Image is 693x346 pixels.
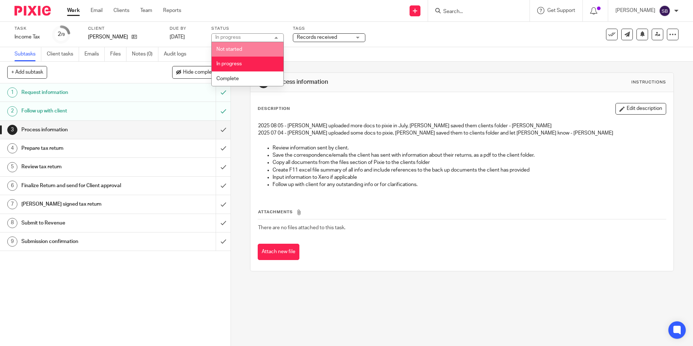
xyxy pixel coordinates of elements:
[21,180,146,191] h1: Finalize Return and send for Client approval
[14,6,51,16] img: Pixie
[631,79,666,85] div: Instructions
[273,78,477,86] h1: Process information
[132,47,158,61] a: Notes (0)
[258,129,665,137] p: 2025 07 04 - [PERSON_NAME] uploaded some docs to pixie, [PERSON_NAME] saved them to clients folde...
[14,26,43,32] label: Task
[163,7,181,14] a: Reports
[273,159,665,166] p: Copy all documents from the files section of Pixie to the clients folder
[21,87,146,98] h1: Request information
[7,199,17,209] div: 7
[110,47,126,61] a: Files
[547,8,575,13] span: Get Support
[216,47,242,52] span: Not started
[47,47,79,61] a: Client tasks
[21,161,146,172] h1: Review tax return
[216,76,239,81] span: Complete
[164,47,192,61] a: Audit logs
[7,106,17,116] div: 2
[88,26,161,32] label: Client
[84,47,105,61] a: Emails
[61,33,65,37] small: /9
[7,236,17,247] div: 9
[258,210,293,214] span: Attachments
[258,122,665,129] p: 2025 08 05 - [PERSON_NAME] uploaded more docs to pixie in July, [PERSON_NAME] saved them clients ...
[14,47,41,61] a: Subtasks
[7,181,17,191] div: 6
[21,124,146,135] h1: Process information
[258,225,345,230] span: There are no files attached to this task.
[7,87,17,98] div: 1
[172,66,223,78] button: Hide completed
[21,199,146,210] h1: [PERSON_NAME] signed tax return
[88,33,128,41] p: [PERSON_NAME]
[7,218,17,228] div: 8
[273,152,665,159] p: Save the correspondence/emails the client has sent with information about their returns, as a pdf...
[273,166,665,174] p: Create F11 excel file summary of all info and include references to the back up documents the cli...
[170,26,202,32] label: Due by
[216,61,242,66] span: In progress
[21,236,146,247] h1: Submission confirmation
[91,7,103,14] a: Email
[14,33,43,41] div: Income Tax
[615,103,666,115] button: Edit description
[273,181,665,188] p: Follow up with client for any outstanding info or for clarifications.
[293,26,365,32] label: Tags
[113,7,129,14] a: Clients
[443,9,508,15] input: Search
[273,174,665,181] p: Input information to Xero if applicable
[21,218,146,228] h1: Submit to Revenue
[67,7,80,14] a: Work
[7,125,17,135] div: 3
[183,70,219,75] span: Hide completed
[170,34,185,40] span: [DATE]
[7,162,17,172] div: 5
[258,106,290,112] p: Description
[7,143,17,153] div: 4
[211,26,284,32] label: Status
[21,143,146,154] h1: Prepare tax return
[215,35,241,40] div: In progress
[58,30,65,38] div: 2
[273,144,665,152] p: Review information sent by client.
[140,7,152,14] a: Team
[258,244,299,260] button: Attach new file
[615,7,655,14] p: [PERSON_NAME]
[659,5,671,17] img: svg%3E
[7,66,47,78] button: + Add subtask
[21,106,146,116] h1: Follow up with client
[297,35,337,40] span: Records received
